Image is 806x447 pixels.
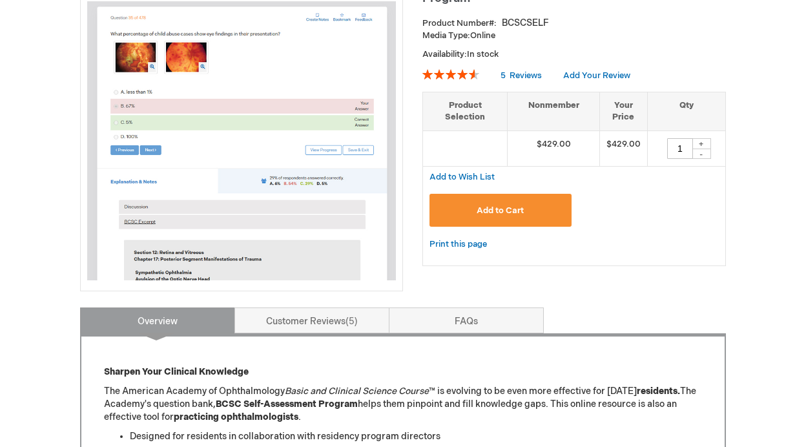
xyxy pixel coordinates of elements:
[389,307,544,333] a: FAQs
[508,92,600,130] th: Nonmember
[429,172,495,182] span: Add to Wish List
[422,30,726,42] p: Online
[692,149,711,159] div: -
[502,17,549,30] div: BCSCSELF
[130,430,702,443] li: Designed for residents in collaboration with residency program directors
[422,18,497,28] strong: Product Number
[467,49,499,59] span: In stock
[216,399,358,410] strong: BCSC Self-Assessment Program
[104,385,702,424] p: The American Academy of Ophthalmology ™ is evolving to be even more effective for [DATE] The Acad...
[104,366,249,377] strong: Sharpen Your Clinical Knowledge
[423,92,508,130] th: Product Selection
[429,171,495,182] a: Add to Wish List
[422,69,479,79] div: 92%
[234,307,389,333] a: Customer Reviews5
[501,70,506,81] span: 5
[477,205,524,216] span: Add to Cart
[599,92,647,130] th: Your Price
[510,70,542,81] span: Reviews
[637,386,680,397] strong: residents.
[692,138,711,149] div: +
[285,386,429,397] em: Basic and Clinical Science Course
[174,411,298,422] strong: practicing ophthalmologists
[563,70,630,81] a: Add Your Review
[422,30,470,41] strong: Media Type:
[80,307,235,333] a: Overview
[667,138,693,159] input: Qty
[501,70,544,81] a: 5 Reviews
[429,236,487,253] a: Print this page
[647,92,725,130] th: Qty
[508,130,600,166] td: $429.00
[346,316,358,327] span: 5
[422,48,726,61] p: Availability:
[599,130,647,166] td: $429.00
[429,194,572,227] button: Add to Cart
